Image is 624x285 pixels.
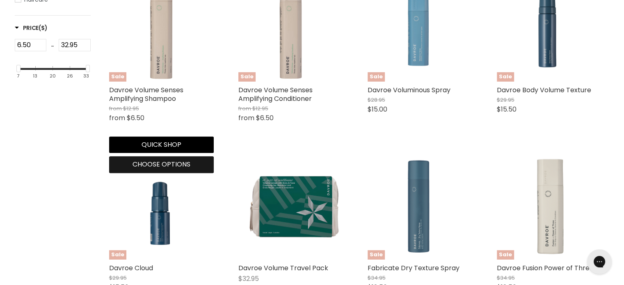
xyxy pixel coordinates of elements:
[109,155,214,260] img: Davroe Cloud
[109,155,214,260] a: Davroe CloudSale
[497,274,515,282] span: $34.95
[50,73,56,79] div: 20
[368,85,450,95] a: Davroe Voluminous Spray
[238,263,328,273] a: Davroe Volume Travel Pack
[497,85,591,95] a: Davroe Body Volume Texture
[368,263,459,273] a: Fabricate Dry Texture Spray
[123,105,139,112] span: $12.95
[15,39,47,51] input: Min Price
[133,160,190,169] span: Choose options
[497,263,594,273] a: Davroe Fusion Power of Three
[238,105,251,112] span: from
[252,105,268,112] span: $12.95
[238,164,343,250] img: Davroe Volume Travel Pack
[109,263,153,273] a: Davroe Cloud
[109,156,214,173] button: Choose options
[238,274,259,283] span: $32.95
[583,246,616,277] iframe: Gorgias live chat messenger
[497,250,514,260] span: Sale
[368,72,385,82] span: Sale
[15,24,48,32] span: Price
[368,250,385,260] span: Sale
[368,155,472,260] img: Fabricate Dry Texture Spray
[256,113,274,123] span: $6.50
[497,155,601,260] a: Davroe Fusion Power of ThreeSale
[109,113,125,123] span: from
[497,105,517,114] span: $15.50
[83,73,89,79] div: 33
[59,39,91,51] input: Max Price
[368,274,386,282] span: $34.95
[238,72,256,82] span: Sale
[368,105,387,114] span: $15.00
[238,155,343,260] a: Davroe Volume Travel Pack
[109,72,126,82] span: Sale
[127,113,144,123] span: $6.50
[497,96,514,104] span: $29.95
[368,96,385,104] span: $28.95
[33,73,37,79] div: 13
[238,85,313,103] a: Davroe Volume Senses Amplifying Conditioner
[109,105,122,112] span: from
[368,155,472,260] a: Fabricate Dry Texture SpraySale
[39,24,47,32] span: ($)
[17,73,19,79] div: 7
[67,73,73,79] div: 26
[109,250,126,260] span: Sale
[109,274,127,282] span: $29.95
[15,24,48,32] h3: Price($)
[497,155,601,260] img: Davroe Fusion Power of Three
[46,39,59,54] div: -
[238,113,254,123] span: from
[109,85,183,103] a: Davroe Volume Senses Amplifying Shampoo
[497,72,514,82] span: Sale
[109,137,214,153] button: Quick shop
